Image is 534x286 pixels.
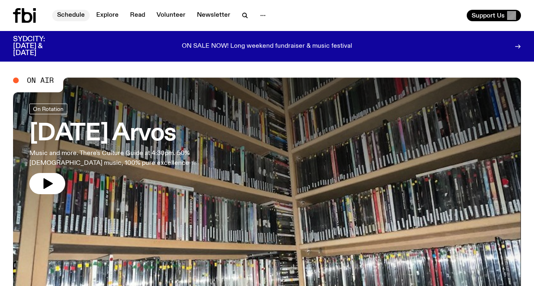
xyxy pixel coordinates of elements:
[125,10,150,21] a: Read
[27,77,54,84] span: On Air
[192,10,235,21] a: Newsletter
[472,12,505,19] span: Support Us
[52,10,90,21] a: Schedule
[29,122,238,145] h3: [DATE] Arvos
[467,10,521,21] button: Support Us
[29,104,238,194] a: [DATE] ArvosMusic and more. There's Culture Guide at 4:30pm. 50% [DEMOGRAPHIC_DATA] music, 100% p...
[91,10,124,21] a: Explore
[152,10,190,21] a: Volunteer
[13,36,65,57] h3: SYDCITY: [DATE] & [DATE]
[182,43,352,50] p: ON SALE NOW! Long weekend fundraiser & music festival
[29,149,238,168] p: Music and more. There's Culture Guide at 4:30pm. 50% [DEMOGRAPHIC_DATA] music, 100% pure excellen...
[29,104,67,114] a: On Rotation
[33,106,64,112] span: On Rotation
